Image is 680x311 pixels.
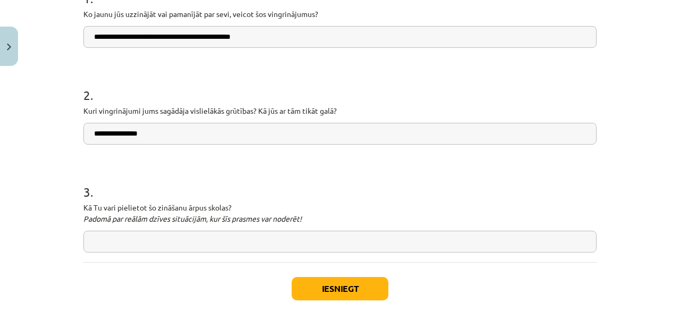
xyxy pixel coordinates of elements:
[83,69,597,102] h1: 2 .
[83,9,597,20] p: Ko jaunu jūs uzzinājāt vai pamanījāt par sevi, veicot šos vingrinājumus?
[292,277,388,300] button: Iesniegt
[83,202,597,224] p: Kā Tu vari pielietot šo zināšanu ārpus skolas?
[83,214,302,223] em: Padomā par reālām dzīves situācijām, kur šīs prasmes var noderēt!
[7,44,11,51] img: icon-close-lesson-0947bae3869378f0d4975bcd49f059093ad1ed9edebbc8119c70593378902aed.svg
[83,166,597,199] h1: 3 .
[83,105,597,116] p: Kuri vingrinājumi jums sagādāja vislielākās grūtības? Kā jūs ar tām tikāt galā?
